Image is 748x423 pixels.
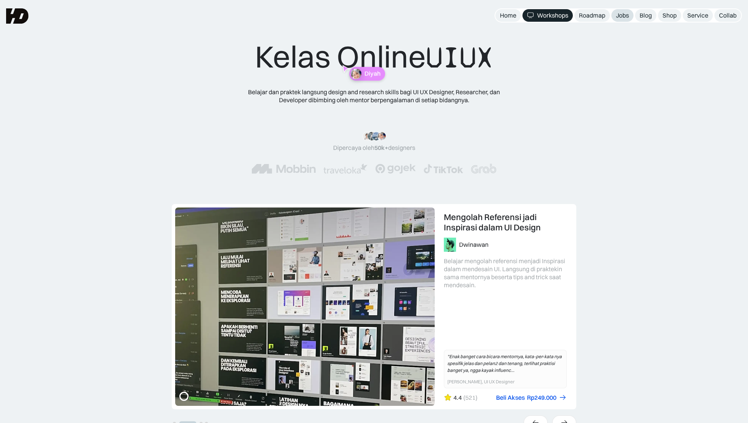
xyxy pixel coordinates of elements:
div: Jobs [616,11,629,19]
div: 4.4 [453,394,462,402]
div: (521) [463,394,477,402]
div: Blog [640,11,652,19]
div: 2 of 4 [172,204,576,409]
a: Service [683,9,713,22]
div: Collab [719,11,737,19]
div: Shop [663,11,677,19]
div: Kelas Online [255,38,493,76]
p: Diyah [364,70,380,77]
div: Roadmap [579,11,605,19]
div: Home [500,11,516,19]
div: Dipercaya oleh designers [333,144,415,152]
a: Workshops [522,9,573,22]
div: Workshops [537,11,568,19]
a: Blog [635,9,656,22]
a: Jobs [611,9,634,22]
a: Home [495,9,521,22]
div: Rp249.000 [527,394,556,402]
div: Beli Akses [496,394,525,402]
div: Service [687,11,708,19]
span: UIUX [426,39,493,76]
span: 50k+ [374,144,388,151]
a: Shop [658,9,681,22]
div: Belajar dan praktek langsung design and research skills bagi UI UX Designer, Researcher, dan Deve... [237,88,511,104]
a: Collab [714,9,741,22]
a: Roadmap [574,9,610,22]
a: Beli AksesRp249.000 [496,394,567,402]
